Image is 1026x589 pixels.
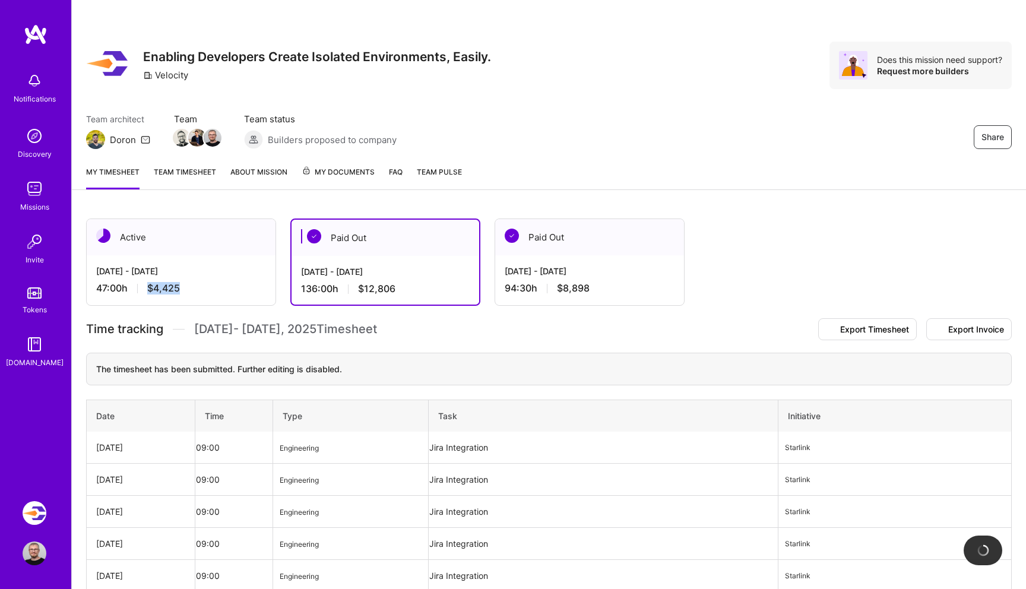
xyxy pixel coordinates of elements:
span: Team status [244,113,397,125]
div: Velocity [143,69,188,81]
img: bell [23,69,46,93]
div: Doron [110,134,136,146]
span: [DATE] - [DATE] , 2025 Timesheet [194,322,377,337]
div: [DATE] [96,441,185,454]
div: 136:00 h [301,283,470,295]
img: Company Logo [86,42,129,84]
img: Team Architect [86,130,105,149]
button: Export Invoice [926,318,1012,340]
img: teamwork [23,177,46,201]
span: Starlink [779,439,816,456]
div: [DATE] [96,537,185,550]
a: User Avatar [20,541,49,565]
h3: Enabling Developers Create Isolated Environments, Easily. [143,49,491,64]
i: icon Mail [141,135,150,144]
span: Time tracking [86,322,163,337]
a: FAQ [389,166,403,189]
div: Missions [20,201,49,213]
img: User Avatar [23,541,46,565]
div: [DOMAIN_NAME] [6,356,64,369]
td: Jira Integration [429,528,778,560]
div: 47:00 h [96,282,266,294]
div: Request more builders [877,65,1002,77]
span: Team [174,113,220,125]
span: Starlink [779,503,816,520]
span: Engineering [274,504,325,520]
a: Team Member Avatar [189,128,205,148]
div: Paid Out [292,220,479,256]
img: logo [24,24,47,45]
div: Tokens [23,303,47,316]
div: [DATE] [96,505,185,518]
td: 09:00 [195,528,273,560]
span: Engineering [274,440,325,456]
img: Team Member Avatar [188,129,206,147]
img: discovery [23,124,46,148]
span: $8,898 [557,282,590,294]
img: Team Member Avatar [204,129,221,147]
a: Team timesheet [154,166,216,189]
td: 09:00 [195,432,273,464]
img: Velocity: Enabling Developers Create Isolated Environments, Easily. [23,501,46,525]
i: icon Download [934,326,943,334]
img: Paid Out [505,229,519,243]
span: Team architect [86,113,150,125]
i: icon Download [826,326,835,334]
i: icon CompanyGray [143,71,153,80]
span: My Documents [302,166,375,179]
td: 09:00 [195,496,273,528]
div: Active [87,219,275,255]
th: Initiative [778,400,1012,432]
span: $4,425 [147,282,180,294]
div: Does this mission need support? [877,54,1002,65]
div: The timesheet has been submitted. Further editing is disabled. [86,353,1012,385]
div: [DATE] - [DATE] [505,265,674,277]
div: [DATE] - [DATE] [96,265,266,277]
td: 09:00 [195,464,273,496]
span: Share [981,131,1004,143]
td: Jira Integration [429,464,778,496]
img: Team Member Avatar [173,129,191,147]
th: Time [195,400,273,432]
img: guide book [23,332,46,356]
a: About Mission [230,166,287,189]
div: [DATE] [96,473,185,486]
td: Jira Integration [429,496,778,528]
span: Starlink [779,568,816,584]
span: $12,806 [358,283,395,295]
button: Share [974,125,1012,149]
span: Engineering [274,568,325,584]
a: Velocity: Enabling Developers Create Isolated Environments, Easily. [20,501,49,525]
img: Active [96,229,110,243]
span: Engineering [274,536,325,552]
div: [DATE] - [DATE] [301,265,470,278]
div: Invite [26,254,44,266]
div: Discovery [18,148,52,160]
div: Paid Out [495,219,684,255]
th: Date [87,400,195,432]
span: Engineering [274,472,325,488]
button: Export Timesheet [818,318,917,340]
img: loading [974,542,991,559]
th: Type [273,400,429,432]
img: Avatar [839,51,867,80]
a: Team Member Avatar [205,128,220,148]
th: Task [429,400,778,432]
div: Notifications [14,93,56,105]
img: Paid Out [307,229,321,243]
img: tokens [27,287,42,299]
td: Jira Integration [429,432,778,464]
span: Builders proposed to company [268,134,397,146]
span: Starlink [779,536,816,552]
img: Builders proposed to company [244,130,263,149]
div: [DATE] [96,569,185,582]
span: Team Pulse [417,167,462,176]
a: My Documents [302,166,375,189]
span: Starlink [779,471,816,488]
img: Invite [23,230,46,254]
a: My timesheet [86,166,140,189]
a: Team Pulse [417,166,462,189]
div: 94:30 h [505,282,674,294]
a: Team Member Avatar [174,128,189,148]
